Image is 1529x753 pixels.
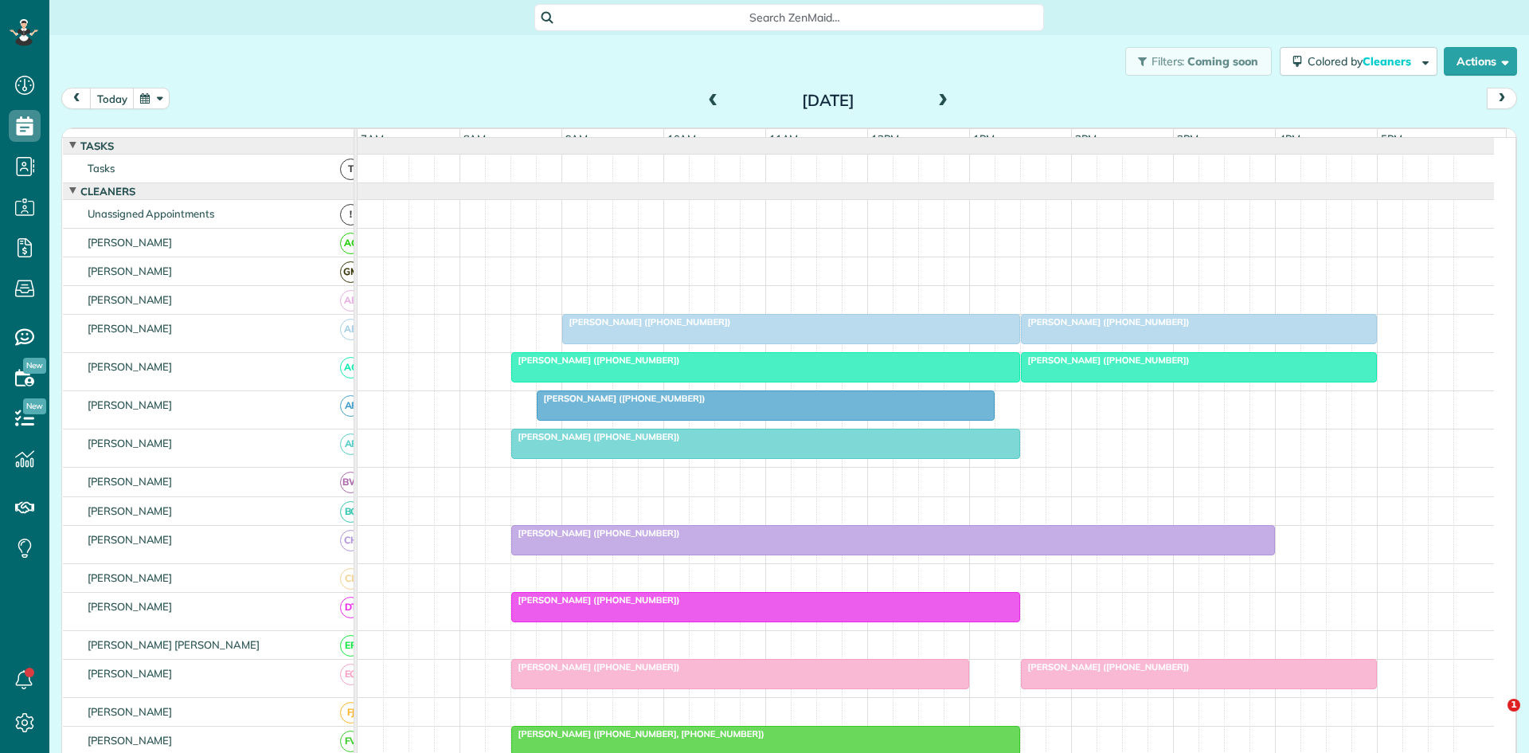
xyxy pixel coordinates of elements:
[340,568,362,590] span: CL
[1475,699,1513,737] iframe: Intercom live chat
[340,731,362,752] span: FV
[510,594,681,606] span: [PERSON_NAME] ([PHONE_NUMBER])
[84,322,176,335] span: [PERSON_NAME]
[1487,88,1517,109] button: next
[84,265,176,277] span: [PERSON_NAME]
[84,293,176,306] span: [PERSON_NAME]
[1187,54,1259,69] span: Coming soon
[868,132,902,145] span: 12pm
[84,504,176,517] span: [PERSON_NAME]
[970,132,998,145] span: 1pm
[340,501,362,523] span: BC
[340,395,362,417] span: AF
[1152,54,1185,69] span: Filters:
[536,393,706,404] span: [PERSON_NAME] ([PHONE_NUMBER])
[510,661,681,673] span: [PERSON_NAME] ([PHONE_NUMBER])
[729,92,928,109] h2: [DATE]
[340,702,362,724] span: FJ
[340,357,362,378] span: AC
[90,88,135,109] button: today
[84,207,217,220] span: Unassigned Appointments
[84,533,176,546] span: [PERSON_NAME]
[1280,47,1437,76] button: Colored byCleaners
[1363,54,1414,69] span: Cleaners
[340,664,362,685] span: EG
[562,132,592,145] span: 9am
[84,571,176,584] span: [PERSON_NAME]
[84,667,176,680] span: [PERSON_NAME]
[84,162,118,175] span: Tasks
[561,316,732,327] span: [PERSON_NAME] ([PHONE_NUMBER])
[766,132,802,145] span: 11am
[84,236,176,249] span: [PERSON_NAME]
[77,139,117,152] span: Tasks
[340,597,362,618] span: DT
[340,290,362,312] span: AB
[358,132,387,145] span: 7am
[84,398,176,411] span: [PERSON_NAME]
[340,233,362,254] span: AC
[510,728,765,739] span: [PERSON_NAME] ([PHONE_NUMBER], [PHONE_NUMBER])
[340,159,362,180] span: T
[84,360,176,373] span: [PERSON_NAME]
[340,204,362,226] span: !
[510,431,681,442] span: [PERSON_NAME] ([PHONE_NUMBER])
[84,734,176,747] span: [PERSON_NAME]
[664,132,700,145] span: 10am
[340,635,362,657] span: EP
[77,185,139,198] span: Cleaners
[340,433,362,455] span: AF
[1444,47,1517,76] button: Actions
[1020,316,1191,327] span: [PERSON_NAME] ([PHONE_NUMBER])
[1507,699,1520,712] span: 1
[61,88,92,109] button: prev
[460,132,490,145] span: 8am
[340,530,362,551] span: CH
[1020,355,1191,366] span: [PERSON_NAME] ([PHONE_NUMBER])
[23,358,46,374] span: New
[1378,132,1406,145] span: 5pm
[23,398,46,414] span: New
[84,600,176,613] span: [PERSON_NAME]
[1020,661,1191,673] span: [PERSON_NAME] ([PHONE_NUMBER])
[510,355,681,366] span: [PERSON_NAME] ([PHONE_NUMBER])
[1276,132,1304,145] span: 4pm
[340,319,362,340] span: AB
[84,437,176,449] span: [PERSON_NAME]
[510,527,681,539] span: [PERSON_NAME] ([PHONE_NUMBER])
[340,261,362,283] span: GM
[340,472,362,493] span: BW
[1174,132,1202,145] span: 3pm
[1308,54,1417,69] span: Colored by
[84,705,176,718] span: [PERSON_NAME]
[84,475,176,488] span: [PERSON_NAME]
[84,638,263,651] span: [PERSON_NAME] [PERSON_NAME]
[1072,132,1100,145] span: 2pm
